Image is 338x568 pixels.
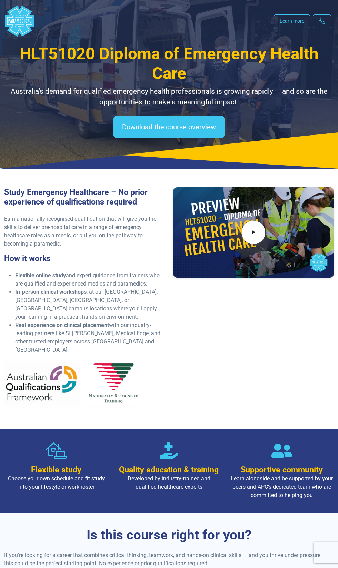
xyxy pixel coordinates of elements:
[4,253,165,263] h3: How it works
[4,215,165,248] p: Earn a nationally recognised qualification that will give you the skills to deliver pre-hospital ...
[15,272,66,279] strong: Flexible online study
[229,475,334,499] p: Learn alongside and be supported by your peers and APC’s dedicated team who are committed to help...
[4,475,109,491] p: Choose your own schedule and fit study into your lifestyle or work roster
[4,465,109,475] h3: Flexible study
[117,475,221,491] p: Developed by industry-trained and qualified healthcare experts
[15,289,87,295] strong: In-person clinical workshops
[4,527,334,543] h3: Is this course right for you?
[117,465,221,475] h3: Quality education & training
[4,187,165,207] h3: Study Emergency Healthcare – No prior experience of qualifications required
[4,551,334,568] p: If you’re looking for a career that combines critical thinking, teamwork, and hands-on clinical s...
[15,271,165,288] li: and expert guidance from trainers who are qualified and experienced medics and paramedics.
[20,44,319,83] span: HLT51020 Diploma of Emergency Health Care
[4,86,334,108] p: Australia’s demand for qualified emergency health professionals is growing rapidly — and so are t...
[15,322,109,328] strong: Real experience on clinical placement
[4,6,35,37] div: Australian Paramedical College
[15,288,165,321] li: , at our [GEOGRAPHIC_DATA], [GEOGRAPHIC_DATA], [GEOGRAPHIC_DATA], or [GEOGRAPHIC_DATA] campus loc...
[274,14,310,28] a: Learn more
[113,116,225,138] a: Download the course overview
[15,321,165,354] li: with our industry-leading partners like St [PERSON_NAME], Medical Edge, and other trusted employe...
[229,465,334,475] h3: Supportive community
